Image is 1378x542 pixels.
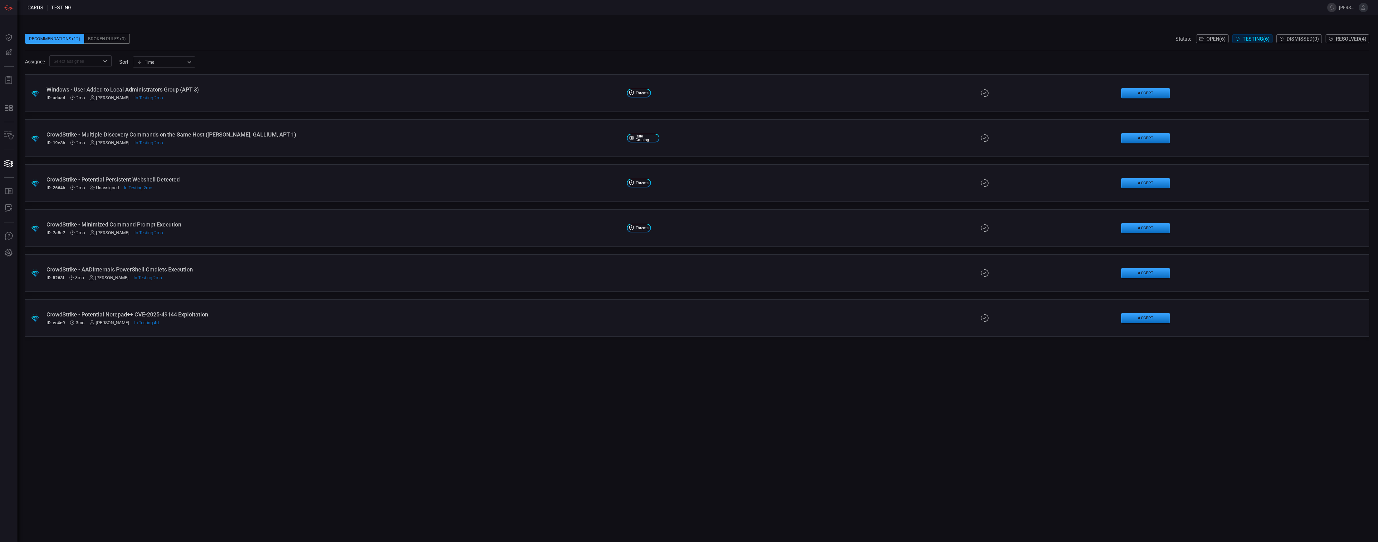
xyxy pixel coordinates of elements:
[1,45,16,60] button: Detections
[1336,36,1366,42] span: Resolved ( 4 )
[1175,36,1191,42] span: Status:
[90,320,129,325] div: [PERSON_NAME]
[51,5,71,11] span: testing
[90,230,129,235] div: [PERSON_NAME]
[25,34,84,44] div: Recommendations (12)
[76,185,85,190] span: Jul 17, 2025 9:36 AM
[76,140,85,145] span: Jul 17, 2025 9:37 AM
[1287,36,1319,42] span: Dismissed ( 0 )
[27,5,43,11] span: Cards
[46,230,65,235] h5: ID: 7a8e7
[1121,223,1170,233] button: Accept
[137,59,185,65] div: Time
[1196,34,1229,43] button: Open(6)
[1,184,16,199] button: Rule Catalog
[1243,36,1270,42] span: Testing ( 6 )
[101,57,110,66] button: Open
[76,320,85,325] span: Jul 01, 2025 8:00 AM
[119,59,128,65] label: sort
[90,185,119,190] div: Unassigned
[134,230,163,235] span: Jul 15, 2025 9:07 AM
[134,275,162,280] span: Jul 07, 2025 11:37 AM
[1326,34,1369,43] button: Resolved(4)
[76,230,85,235] span: Jul 09, 2025 4:08 AM
[1121,313,1170,323] button: Accept
[46,176,622,183] div: CrowdStrike - Potential Persistent Webshell Detected
[1,30,16,45] button: Dashboard
[90,95,129,100] div: [PERSON_NAME]
[75,275,84,280] span: Jul 02, 2025 2:53 AM
[46,131,622,138] div: CrowdStrike - Multiple Discovery Commands on the Same Host (Turla, GALLIUM, APT 1)
[46,185,65,190] h5: ID: 2664b
[636,91,648,95] span: Threats
[46,311,622,318] div: CrowdStrike - Potential Notepad++ CVE-2025-49144 Exploitation
[1121,88,1170,98] button: Accept
[46,86,622,93] div: Windows - User Added to Local Administrators Group (APT 3)
[124,185,152,190] span: Jul 22, 2025 4:48 PM
[134,95,163,100] span: Jul 21, 2025 3:17 PM
[1,101,16,116] button: MITRE - Detection Posture
[46,320,65,325] h5: ID: ec4e9
[134,320,159,325] span: Sep 15, 2025 9:22 AM
[1,201,16,216] button: ALERT ANALYSIS
[46,140,65,145] h5: ID: 19e3b
[1121,268,1170,278] button: Accept
[636,134,657,142] span: Rule Catalog
[1339,5,1356,10] span: [PERSON_NAME].[PERSON_NAME]
[134,140,163,145] span: Jul 24, 2025 3:07 PM
[1121,178,1170,188] button: Accept
[1232,34,1273,43] button: Testing(6)
[90,140,129,145] div: [PERSON_NAME]
[1,246,16,261] button: Preferences
[1,73,16,88] button: Reports
[636,226,648,230] span: Threats
[1276,34,1322,43] button: Dismissed(0)
[1121,133,1170,143] button: Accept
[1,128,16,143] button: Inventory
[25,59,45,65] span: Assignee
[84,34,130,44] div: Broken Rules (0)
[46,221,622,228] div: CrowdStrike - Minimized Command Prompt Execution
[76,95,85,100] span: Jul 17, 2025 9:37 AM
[636,181,648,185] span: Threats
[1206,36,1226,42] span: Open ( 6 )
[46,275,64,280] h5: ID: 5263f
[46,95,65,100] h5: ID: adaad
[89,275,129,280] div: [PERSON_NAME]
[51,57,100,65] input: Select assignee
[46,266,622,273] div: CrowdStrike - AADInternals PowerShell Cmdlets Execution
[1,229,16,244] button: Ask Us A Question
[1,156,16,171] button: Cards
